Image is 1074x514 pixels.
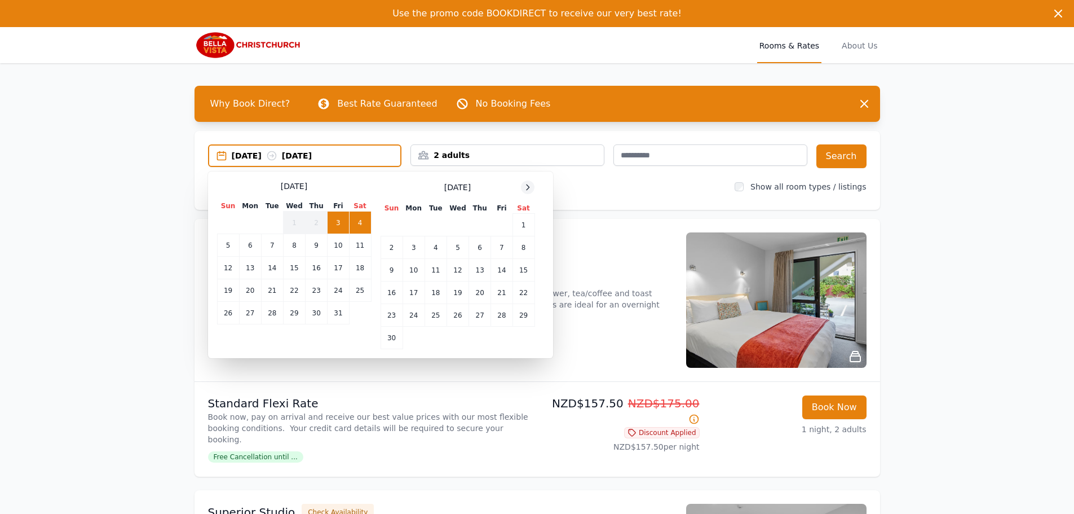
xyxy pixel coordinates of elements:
td: 4 [349,212,371,234]
td: 8 [512,236,534,259]
td: 23 [306,279,328,302]
td: 17 [328,257,349,279]
td: 21 [491,282,512,304]
td: 28 [491,304,512,327]
td: 31 [328,302,349,324]
td: 13 [469,259,491,282]
td: 16 [306,257,328,279]
span: [DATE] [281,181,307,192]
td: 7 [261,234,283,257]
th: Sun [381,203,403,214]
a: About Us [839,27,879,63]
p: NZD$157.50 per night [542,441,700,453]
td: 3 [328,212,349,234]
p: Best Rate Guaranteed [337,97,437,111]
td: 23 [381,304,403,327]
td: 14 [491,259,512,282]
td: 1 [512,214,534,236]
td: 6 [469,236,491,259]
td: 28 [261,302,283,324]
th: Wed [447,203,469,214]
a: Rooms & Rates [757,27,821,63]
td: 30 [381,327,403,349]
td: 18 [349,257,371,279]
td: 4 [425,236,447,259]
th: Thu [469,203,491,214]
td: 18 [425,282,447,304]
th: Fri [328,201,349,212]
td: 15 [512,259,534,282]
td: 11 [425,259,447,282]
label: Show all room types / listings [750,182,866,191]
div: [DATE] [DATE] [232,150,401,161]
th: Sat [349,201,371,212]
p: NZD$157.50 [542,396,700,427]
button: Book Now [802,396,867,419]
th: Sat [512,203,534,214]
span: NZD$175.00 [628,397,700,410]
p: 1 night, 2 adults [709,424,867,435]
td: 29 [283,302,305,324]
td: 7 [491,236,512,259]
td: 12 [447,259,469,282]
td: 9 [381,259,403,282]
td: 30 [306,302,328,324]
td: 2 [381,236,403,259]
td: 17 [403,282,425,304]
td: 20 [239,279,261,302]
td: 25 [425,304,447,327]
td: 5 [217,234,239,257]
td: 19 [447,282,469,304]
td: 2 [306,212,328,234]
td: 21 [261,279,283,302]
td: 16 [381,282,403,304]
th: Tue [261,201,283,212]
td: 3 [403,236,425,259]
td: 24 [328,279,349,302]
div: 2 adults [411,150,604,161]
p: No Booking Fees [476,97,551,111]
span: Free Cancellation until ... [208,451,303,463]
p: Book now, pay on arrival and receive our best value prices with our most flexible booking conditi... [208,411,533,445]
td: 6 [239,234,261,257]
th: Tue [425,203,447,214]
th: Fri [491,203,512,214]
td: 5 [447,236,469,259]
td: 19 [217,279,239,302]
td: 24 [403,304,425,327]
td: 22 [283,279,305,302]
td: 13 [239,257,261,279]
td: 8 [283,234,305,257]
td: 20 [469,282,491,304]
th: Thu [306,201,328,212]
td: 26 [217,302,239,324]
span: Discount Applied [624,427,700,438]
th: Wed [283,201,305,212]
td: 26 [447,304,469,327]
td: 27 [469,304,491,327]
span: Use the promo code BOOKDIRECT to receive our very best rate! [392,8,682,19]
th: Sun [217,201,239,212]
td: 29 [512,304,534,327]
td: 12 [217,257,239,279]
p: Standard Flexi Rate [208,396,533,411]
span: Why Book Direct? [201,93,299,115]
td: 27 [239,302,261,324]
td: 14 [261,257,283,279]
td: 10 [403,259,425,282]
th: Mon [403,203,425,214]
td: 25 [349,279,371,302]
img: Bella Vista Christchurch [195,32,303,59]
td: 1 [283,212,305,234]
td: 10 [328,234,349,257]
button: Search [816,144,867,168]
td: 11 [349,234,371,257]
span: [DATE] [444,182,471,193]
td: 15 [283,257,305,279]
td: 9 [306,234,328,257]
td: 22 [512,282,534,304]
th: Mon [239,201,261,212]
